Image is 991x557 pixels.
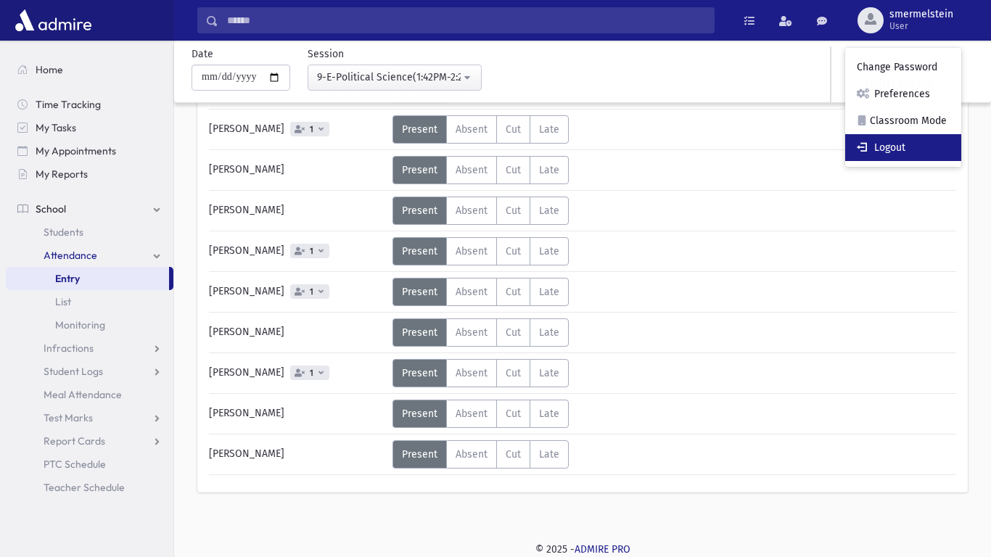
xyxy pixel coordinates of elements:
[6,337,173,360] a: Infractions
[845,134,961,161] a: Logout
[456,448,488,461] span: Absent
[202,115,392,144] div: [PERSON_NAME]
[202,278,392,306] div: [PERSON_NAME]
[6,406,173,429] a: Test Marks
[202,440,392,469] div: [PERSON_NAME]
[402,326,437,339] span: Present
[6,93,173,116] a: Time Tracking
[308,46,344,62] label: Session
[44,342,94,355] span: Infractions
[44,365,103,378] span: Student Logs
[44,388,122,401] span: Meal Attendance
[889,9,953,20] span: smermelstein
[44,411,93,424] span: Test Marks
[392,237,569,265] div: AttTypes
[456,408,488,420] span: Absent
[44,458,106,471] span: PTC Schedule
[6,476,173,499] a: Teacher Schedule
[6,453,173,476] a: PTC Schedule
[6,313,173,337] a: Monitoring
[6,58,173,81] a: Home
[402,367,437,379] span: Present
[308,65,482,91] button: 9-E-Political Science(1:42PM-2:22PM)
[202,156,392,184] div: [PERSON_NAME]
[55,318,105,331] span: Monitoring
[845,107,961,134] a: Classroom Mode
[6,220,173,244] a: Students
[402,205,437,217] span: Present
[55,295,71,308] span: List
[506,326,521,339] span: Cut
[36,121,76,134] span: My Tasks
[197,542,968,557] div: © 2025 -
[506,205,521,217] span: Cut
[506,367,521,379] span: Cut
[402,245,437,257] span: Present
[6,162,173,186] a: My Reports
[539,448,559,461] span: Late
[44,249,97,262] span: Attendance
[539,205,559,217] span: Late
[392,440,569,469] div: AttTypes
[392,400,569,428] div: AttTypes
[845,54,961,81] a: Change Password
[202,359,392,387] div: [PERSON_NAME]
[6,116,173,139] a: My Tasks
[307,125,316,134] span: 1
[402,448,437,461] span: Present
[36,144,116,157] span: My Appointments
[392,318,569,347] div: AttTypes
[539,367,559,379] span: Late
[6,197,173,220] a: School
[44,434,105,447] span: Report Cards
[202,318,392,347] div: [PERSON_NAME]
[506,448,521,461] span: Cut
[402,408,437,420] span: Present
[392,156,569,184] div: AttTypes
[307,247,316,256] span: 1
[307,368,316,378] span: 1
[539,123,559,136] span: Late
[456,123,488,136] span: Absent
[402,164,437,176] span: Present
[456,326,488,339] span: Absent
[44,226,83,239] span: Students
[392,359,569,387] div: AttTypes
[218,7,714,33] input: Search
[6,290,173,313] a: List
[456,164,488,176] span: Absent
[202,237,392,265] div: [PERSON_NAME]
[456,245,488,257] span: Absent
[36,202,66,215] span: School
[6,267,169,290] a: Entry
[506,123,521,136] span: Cut
[6,139,173,162] a: My Appointments
[6,429,173,453] a: Report Cards
[506,164,521,176] span: Cut
[845,81,961,107] a: Preferences
[55,272,80,285] span: Entry
[539,245,559,257] span: Late
[36,63,63,76] span: Home
[44,481,125,494] span: Teacher Schedule
[456,286,488,298] span: Absent
[317,70,461,85] div: 9-E-Political Science(1:42PM-2:22PM)
[202,400,392,428] div: [PERSON_NAME]
[6,244,173,267] a: Attendance
[202,197,392,225] div: [PERSON_NAME]
[36,168,88,181] span: My Reports
[392,278,569,306] div: AttTypes
[456,367,488,379] span: Absent
[539,164,559,176] span: Late
[392,115,569,144] div: AttTypes
[539,326,559,339] span: Late
[392,197,569,225] div: AttTypes
[506,408,521,420] span: Cut
[506,245,521,257] span: Cut
[539,286,559,298] span: Late
[402,123,437,136] span: Present
[6,383,173,406] a: Meal Attendance
[12,6,95,35] img: AdmirePro
[889,20,953,32] span: User
[36,98,101,111] span: Time Tracking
